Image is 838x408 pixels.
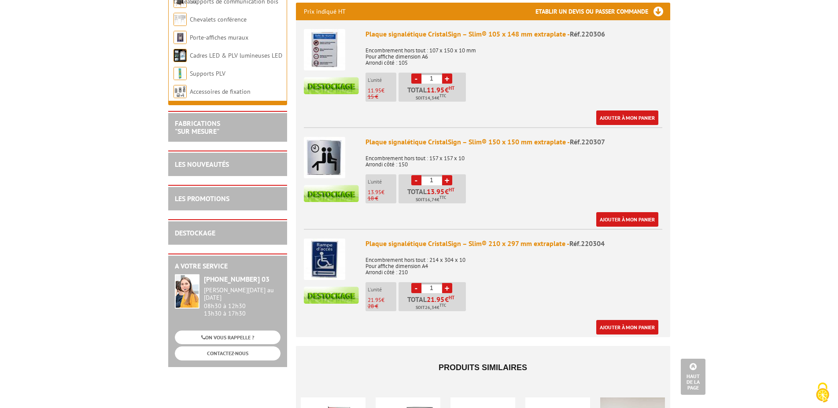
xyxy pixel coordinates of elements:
span: € [445,188,449,195]
a: Cadres LED & PLV lumineuses LED [190,51,282,59]
a: - [411,175,421,185]
p: Encombrement hors tout : 107 x 150 x 10 mm Pour affiche dimension A6 Arrondi côté : 105 [365,41,662,66]
p: Total [401,296,466,311]
a: Porte-affiches muraux [190,33,248,41]
img: Accessoires de fixation [174,85,187,98]
p: L'unité [368,77,396,83]
a: + [442,74,452,84]
a: + [442,175,452,185]
a: Accessoires de fixation [190,88,251,96]
h2: A votre service [175,262,281,270]
p: 15 € [368,94,396,100]
p: 28 € [368,303,396,309]
h3: Etablir un devis ou passer commande [535,3,670,20]
span: Réf.220304 [569,239,605,248]
a: FABRICATIONS"Sur Mesure" [175,119,220,136]
span: € [445,296,449,303]
img: destockage [304,77,359,94]
p: Total [401,86,466,102]
sup: HT [449,187,454,193]
span: 16,74 [425,196,437,203]
a: Ajouter à mon panier [596,320,658,334]
a: LES NOUVEAUTÉS [175,160,229,169]
sup: TTC [439,303,446,308]
span: € [445,86,449,93]
span: Produits similaires [439,363,527,372]
a: Supports PLV [190,70,225,77]
a: DESTOCKAGE [175,228,215,237]
a: Haut de la page [681,359,705,395]
a: - [411,283,421,293]
span: 26,34 [425,304,437,311]
span: 13.95 [368,188,381,196]
span: 13.95 [427,188,445,195]
img: widget-service.jpg [175,274,199,309]
div: [PERSON_NAME][DATE] au [DATE] [204,287,281,301]
a: ON VOUS RAPPELLE ? [175,331,281,344]
sup: TTC [439,93,446,98]
button: Cookies (fenêtre modale) [807,378,838,408]
img: Porte-affiches muraux [174,31,187,44]
img: Plaque signalétique CristalSign – Slim® 210 x 297 mm extraplate [304,239,345,280]
p: 18 € [368,195,396,202]
img: Chevalets conférence [174,13,187,26]
p: L'unité [368,179,396,185]
div: Plaque signalétique CristalSign – Slim® 150 x 150 mm extraplate - [365,137,662,147]
div: Plaque signalétique CristalSign – Slim® 105 x 148 mm extraplate - [365,29,662,39]
img: Cadres LED & PLV lumineuses LED [174,49,187,62]
p: Encombrement hors tout : 214 x 304 x 10 Pour affiche dimension A4 Arrondi côté : 210 [365,251,662,276]
p: € [368,297,396,303]
a: + [442,283,452,293]
a: Ajouter à mon panier [596,110,658,125]
img: Supports PLV [174,67,187,80]
sup: HT [449,294,454,301]
img: Plaque signalétique CristalSign – Slim® 105 x 148 mm extraplate [304,29,345,70]
div: Plaque signalétique CristalSign – Slim® 210 x 297 mm extraplate - [365,239,662,249]
span: Soit € [416,196,446,203]
p: L'unité [368,287,396,293]
p: Encombrement hors tout : 157 x 157 x 10 Arrondi côté : 150 [365,149,662,168]
a: Chevalets conférence [190,15,247,23]
a: - [411,74,421,84]
span: 11.95 [368,87,381,94]
a: CONTACTEZ-NOUS [175,346,281,360]
span: Réf.220306 [570,29,605,38]
img: destockage [304,287,359,304]
span: 21.95 [368,296,381,304]
strong: [PHONE_NUMBER] 03 [204,275,269,283]
sup: HT [449,85,454,91]
sup: TTC [439,195,446,200]
span: Soit € [416,95,446,102]
img: Cookies (fenêtre modale) [812,382,834,404]
span: 14,34 [425,95,437,102]
div: 08h30 à 12h30 13h30 à 17h30 [204,287,281,317]
p: Total [401,188,466,203]
span: 21.95 [427,296,445,303]
img: Plaque signalétique CristalSign – Slim® 150 x 150 mm extraplate [304,137,345,178]
a: Ajouter à mon panier [596,212,658,227]
img: destockage [304,185,359,202]
span: Réf.220307 [570,137,605,146]
p: € [368,189,396,195]
a: LES PROMOTIONS [175,194,229,203]
span: Soit € [416,304,446,311]
p: € [368,88,396,94]
span: 11.95 [427,86,445,93]
p: Prix indiqué HT [304,3,346,20]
